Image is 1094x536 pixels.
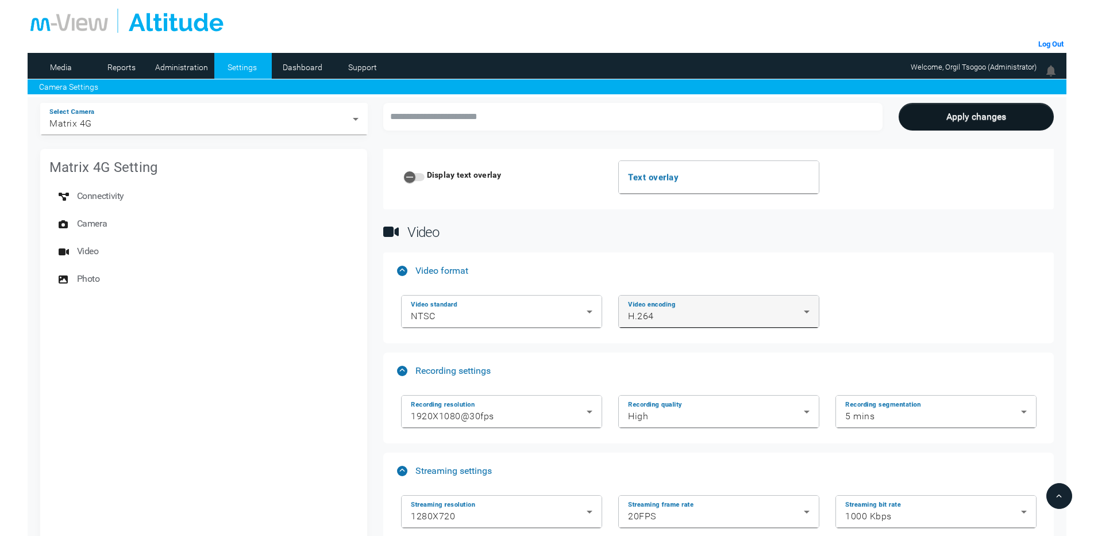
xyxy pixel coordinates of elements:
label: Display text overlay [425,169,502,181]
button: Apply changes [899,103,1054,131]
a: Camera Settings [39,81,98,93]
div: Recording settings [383,389,1054,443]
mat-label: Streaming frame rate [628,500,694,508]
span: 1280X720 [411,511,455,522]
mat-expansion-panel-header: Recording settings [383,353,1054,389]
span: Matrix 4G [49,118,92,129]
mat-label: Streaming bit rate [845,500,901,508]
span: 5 mins [845,411,875,422]
span: 20FPS [628,511,656,522]
a: Administration [154,59,210,76]
a: Support [335,59,391,76]
mat-label: Video encoding [628,300,676,308]
mat-panel-title: Recording settings [397,365,1031,376]
span: Photo [77,267,100,290]
span: NTSC [411,311,435,321]
a: Media [33,59,89,76]
span: Camera [77,212,107,235]
span: 1000 Kbps [845,511,892,522]
span: 1920X1080@30fps [411,411,494,422]
img: bell24.png [1044,64,1058,78]
span: Welcome, Orgil Tsogoo (Administrator) [911,63,1037,71]
mat-panel-title: Video format [397,265,1031,276]
span: H.264 [628,311,654,321]
a: Reports [94,59,149,76]
div: Video format [383,289,1054,343]
mat-label: Recording segmentation [845,400,920,408]
mat-label: Streaming resolution [411,500,475,508]
mat-label: Recording resolution [411,400,475,408]
mat-panel-title: Streaming settings [397,465,1031,476]
span: Video [77,240,99,263]
a: Log Out [1038,40,1064,48]
mat-expansion-panel-header: Video format [383,252,1054,289]
mat-card-title: Matrix 4G Setting [49,158,158,177]
mat-label: Text overlay [628,173,679,183]
mat-label: Video standard [411,300,457,308]
span: High [628,411,648,422]
mat-expansion-panel-header: Streaming settings [383,453,1054,489]
div: Text overlay [383,155,1054,209]
mat-label: Select Camera [49,108,94,116]
a: Settings [214,59,270,76]
span: Connectivity [77,185,124,208]
mat-label: Recording quality [628,400,682,408]
span: Video [407,224,439,240]
a: Dashboard [275,59,330,76]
